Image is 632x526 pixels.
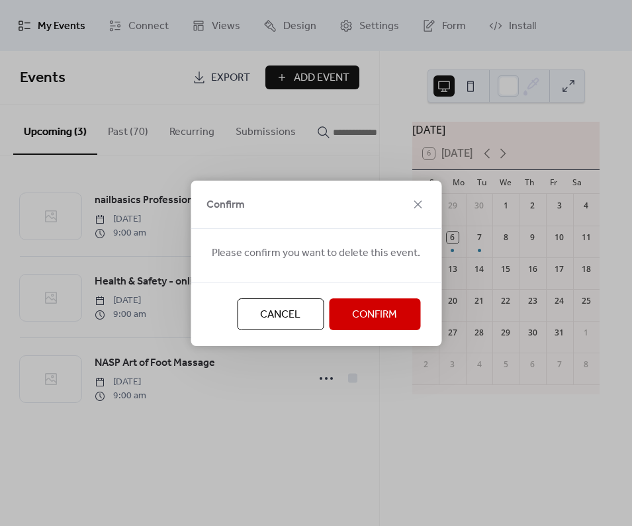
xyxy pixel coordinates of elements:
span: Confirm [352,307,397,323]
span: Confirm [206,197,245,213]
button: Confirm [329,298,420,330]
span: Cancel [260,307,300,323]
button: Cancel [237,298,324,330]
span: Please confirm you want to delete this event. [212,245,420,261]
